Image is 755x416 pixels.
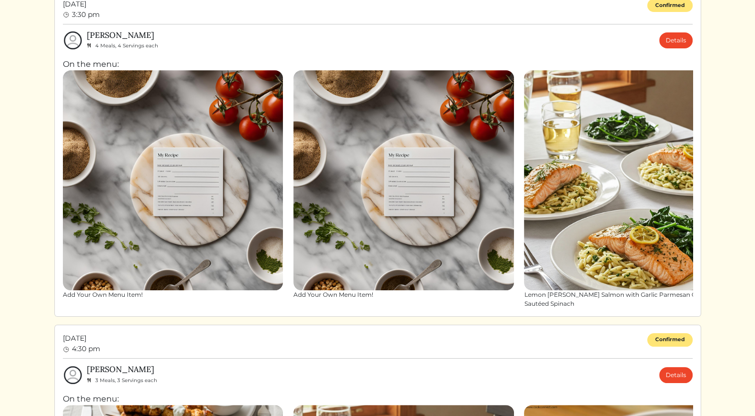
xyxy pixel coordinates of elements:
[293,70,514,291] img: Add Your Own Menu Item!
[63,346,70,353] img: clock-b05ee3d0f9935d60bc54650fc25b6257a00041fd3bdc39e3e98414568feee22d.svg
[524,290,745,308] div: Lemon [PERSON_NAME] Salmon with Garlic Parmesan Orzo and Sautéed Spinach
[95,377,157,384] span: 3 Meals, 3 Servings each
[63,70,283,291] img: Add Your Own Menu Item!
[63,58,693,309] div: On the menu:
[524,70,745,309] a: Lemon [PERSON_NAME] Salmon with Garlic Parmesan Orzo and Sautéed Spinach
[63,70,283,300] a: Add Your Own Menu Item!
[72,10,100,19] span: 3:30 pm
[659,32,693,48] a: Details
[95,42,158,49] span: 4 Meals, 4 Servings each
[659,367,693,383] a: Details
[72,344,100,353] span: 4:30 pm
[87,365,157,374] h6: [PERSON_NAME]
[87,378,91,383] img: fork_knife_small-8e8c56121c6ac9ad617f7f0151facf9cb574b427d2b27dceffcaf97382ddc7e7.svg
[524,70,745,291] img: Lemon Dill Salmon with Garlic Parmesan Orzo and Sautéed Spinach
[63,30,83,50] img: profile-circle-6dcd711754eaac681cb4e5fa6e5947ecf152da99a3a386d1f417117c42b37ef2.svg
[63,365,83,385] img: profile-circle-6dcd711754eaac681cb4e5fa6e5947ecf152da99a3a386d1f417117c42b37ef2.svg
[63,333,100,344] span: [DATE]
[87,43,91,48] img: fork_knife_small-8e8c56121c6ac9ad617f7f0151facf9cb574b427d2b27dceffcaf97382ddc7e7.svg
[87,30,158,40] h6: [PERSON_NAME]
[293,70,514,300] a: Add Your Own Menu Item!
[293,290,514,299] div: Add Your Own Menu Item!
[63,11,70,18] img: clock-b05ee3d0f9935d60bc54650fc25b6257a00041fd3bdc39e3e98414568feee22d.svg
[63,290,283,299] div: Add Your Own Menu Item!
[647,333,693,347] div: Confirmed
